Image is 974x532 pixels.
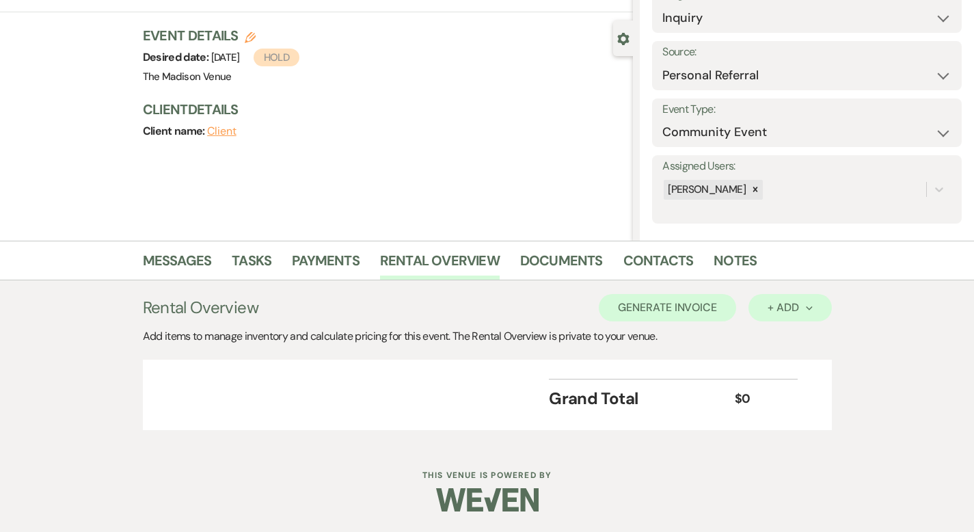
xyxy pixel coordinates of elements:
a: Payments [292,250,360,280]
h3: Event Details [143,26,300,45]
div: [PERSON_NAME] [664,180,748,200]
a: Rental Overview [380,250,500,280]
button: Close lead details [617,31,630,44]
div: Grand Total [549,386,734,411]
div: $0 [735,390,781,408]
span: [DATE] [211,51,300,64]
a: Notes [714,250,757,280]
a: Documents [520,250,603,280]
span: Hold [254,49,299,66]
span: Client name: [143,124,208,138]
a: Contacts [623,250,694,280]
button: + Add [748,294,831,321]
button: Client [207,126,236,137]
div: + Add [768,302,812,313]
h3: Client Details [143,100,620,119]
h3: Rental Overview [143,295,258,320]
label: Source: [662,42,951,62]
a: Messages [143,250,212,280]
label: Event Type: [662,100,951,120]
span: The Madison Venue [143,70,232,83]
a: Tasks [232,250,271,280]
button: Generate Invoice [599,294,736,321]
div: Add items to manage inventory and calculate pricing for this event. The Rental Overview is privat... [143,328,832,345]
span: Desired date: [143,50,211,64]
img: Weven Logo [436,476,539,524]
label: Assigned Users: [662,157,951,176]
